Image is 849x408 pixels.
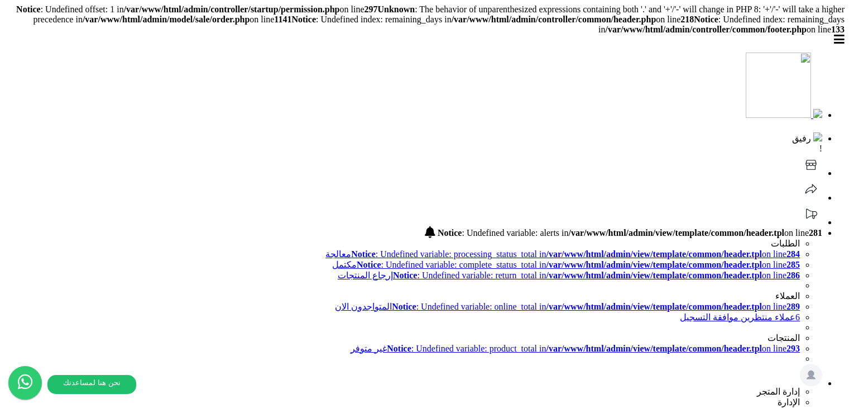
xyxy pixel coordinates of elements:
a: Notice: Undefined variable: complete_status_total in/var/www/html/admin/view/template/common/head... [332,260,800,269]
b: 218 [680,15,694,24]
a: تحديثات المنصة [800,217,822,227]
a: 6عملاء منتظرين موافقة التسجيل [680,312,800,322]
b: Notice [392,302,416,311]
b: /var/www/html/admin/view/template/common/header.tpl [546,260,762,269]
b: 284 [786,249,800,259]
b: Unknown [377,4,415,14]
span: 6 [795,312,800,322]
b: Notice [393,271,418,280]
li: العملاء [4,291,800,301]
span: : Undefined variable: product_total in on line [387,344,800,353]
li: الإدارة [4,397,800,407]
b: 297 [364,4,377,14]
div: ! [4,144,822,154]
b: 281 [809,228,822,238]
img: logo-mobile.png [813,109,822,118]
span: : Undefined variable: processing_status_total in on line [351,249,800,259]
span: : Undefined variable: complete_status_total in on line [357,260,800,269]
b: 1141 [274,15,291,24]
span: إدارة المتجر [757,387,800,396]
b: /var/www/html/admin/view/template/common/header.tpl [546,249,762,259]
a: Notice: Undefined variable: processing_status_total in/var/www/html/admin/view/template/common/he... [4,249,800,259]
a: : Undefined variable: alerts in on line [425,228,822,238]
b: Notice [351,249,376,259]
b: Notice [387,344,411,353]
b: /var/www/html/admin/view/template/common/header.tpl [569,228,785,238]
b: 133 [831,25,845,34]
b: 293 [786,344,800,353]
li: المنتجات [4,333,800,343]
span: : Undefined variable: return_total in on line [393,271,800,280]
b: 285 [786,260,800,269]
b: /var/www/html/admin/controller/common/footer.php [606,25,807,34]
b: /var/www/html/admin/controller/startup/permission.php [124,4,340,14]
b: Notice [16,4,41,14]
b: /var/www/html/admin/controller/common/header.php [452,15,656,24]
b: 286 [786,271,800,280]
b: /var/www/html/admin/model/sale/order.php [83,15,250,24]
img: logo-2.png [746,53,811,124]
b: Notice [357,260,381,269]
span: : Undefined variable: online_total in on line [392,302,800,311]
li: الطلبات [4,238,800,249]
b: /var/www/html/admin/view/template/common/header.tpl [546,302,762,311]
b: Notice [694,15,718,24]
b: Notice [438,228,462,238]
a: Notice: Undefined variable: return_total in/var/www/html/admin/view/template/common/header.tplon ... [338,271,800,280]
a: Notice: Undefined variable: product_total in/var/www/html/admin/view/template/common/header.tplon... [351,344,800,353]
b: /var/www/html/admin/view/template/common/header.tpl [546,344,762,353]
span: رفيق [792,134,811,143]
b: /var/www/html/admin/view/template/common/header.tpl [546,271,762,280]
b: Notice [291,15,316,24]
img: ai-face.png [813,132,822,141]
a: Notice: Undefined variable: online_total in/var/www/html/admin/view/template/common/header.tplon ... [335,302,800,311]
b: 289 [786,302,800,311]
